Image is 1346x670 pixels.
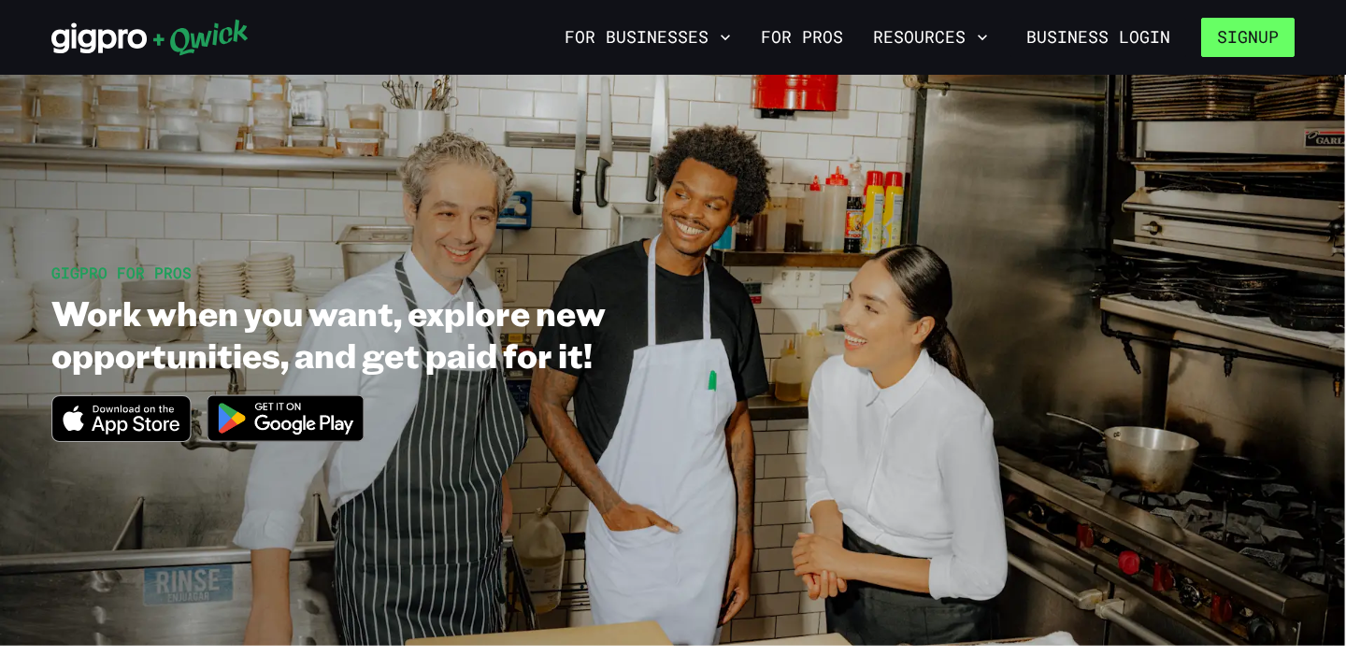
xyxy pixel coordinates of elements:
[753,21,851,53] a: For Pros
[51,426,192,446] a: Download on the App Store
[51,292,797,376] h1: Work when you want, explore new opportunities, and get paid for it!
[1201,18,1295,57] button: Signup
[1010,18,1186,57] a: Business Login
[195,383,377,453] img: Get it on Google Play
[51,263,192,282] span: GIGPRO FOR PROS
[866,21,995,53] button: Resources
[557,21,738,53] button: For Businesses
